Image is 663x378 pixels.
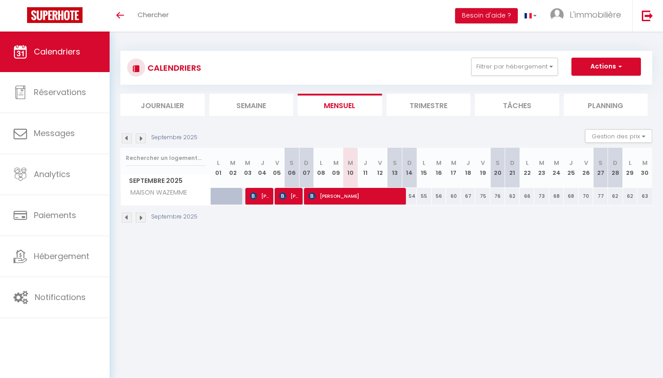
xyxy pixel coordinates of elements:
div: 56 [432,188,447,205]
abbr: V [584,159,588,167]
li: Planning [564,94,648,116]
th: 09 [328,148,343,188]
abbr: S [599,159,603,167]
button: Ouvrir le widget de chat LiveChat [7,4,34,31]
th: 26 [579,148,594,188]
img: Super Booking [27,7,83,23]
th: 17 [446,148,461,188]
th: 15 [417,148,432,188]
th: 11 [358,148,373,188]
span: Analytics [34,169,70,180]
abbr: D [510,159,515,167]
p: Septembre 2025 [151,133,198,142]
th: 16 [432,148,447,188]
th: 21 [505,148,520,188]
span: Calendriers [34,46,80,57]
button: Filtrer par hébergement [471,58,558,76]
abbr: M [554,159,559,167]
abbr: S [393,159,397,167]
span: [PERSON_NAME] [PERSON_NAME] [250,187,270,205]
li: Journalier [120,94,205,116]
div: 68 [549,188,564,205]
div: 63 [637,188,652,205]
abbr: L [320,159,322,167]
img: ... [550,8,564,22]
abbr: D [407,159,412,167]
div: 62 [623,188,638,205]
div: 62 [505,188,520,205]
abbr: L [629,159,631,167]
th: 04 [255,148,270,188]
th: 01 [211,148,226,188]
abbr: J [261,159,264,167]
abbr: J [569,159,573,167]
abbr: D [613,159,617,167]
abbr: D [304,159,308,167]
th: 19 [475,148,490,188]
th: 14 [402,148,417,188]
abbr: V [481,159,485,167]
div: 68 [564,188,579,205]
li: Trimestre [387,94,471,116]
span: [PERSON_NAME] [279,187,299,205]
th: 20 [490,148,505,188]
th: 03 [240,148,255,188]
span: [PERSON_NAME] [308,187,403,205]
li: Semaine [209,94,294,116]
th: 05 [270,148,285,188]
button: Gestion des prix [585,129,652,143]
abbr: S [290,159,294,167]
abbr: M [348,159,353,167]
th: 30 [637,148,652,188]
div: 67 [461,188,476,205]
div: 66 [520,188,534,205]
p: Septembre 2025 [151,213,198,221]
div: 77 [593,188,608,205]
th: 23 [534,148,549,188]
abbr: M [642,159,648,167]
th: 10 [343,148,358,188]
span: Réservations [34,87,86,98]
abbr: L [217,159,220,167]
abbr: V [378,159,382,167]
abbr: M [230,159,235,167]
button: Besoin d'aide ? [455,8,518,23]
th: 07 [299,148,314,188]
span: Septembre 2025 [121,174,211,187]
div: 76 [490,188,505,205]
abbr: L [423,159,425,167]
span: Chercher [138,10,169,19]
div: 54 [402,188,417,205]
li: Tâches [475,94,559,116]
abbr: M [333,159,339,167]
span: Notifications [35,291,86,303]
abbr: J [364,159,367,167]
abbr: J [466,159,470,167]
span: MAISON WAZEMME [122,188,189,198]
div: 73 [534,188,549,205]
abbr: M [245,159,250,167]
th: 25 [564,148,579,188]
abbr: M [436,159,442,167]
span: Hébergement [34,250,89,262]
th: 08 [314,148,329,188]
div: 75 [475,188,490,205]
th: 12 [373,148,387,188]
th: 06 [285,148,299,188]
th: 22 [520,148,534,188]
th: 13 [387,148,402,188]
div: 55 [417,188,432,205]
button: Actions [571,58,641,76]
abbr: V [275,159,279,167]
li: Mensuel [298,94,382,116]
th: 28 [608,148,623,188]
abbr: S [496,159,500,167]
th: 02 [226,148,240,188]
abbr: M [451,159,456,167]
span: L'immobilière [570,9,621,20]
div: 60 [446,188,461,205]
th: 24 [549,148,564,188]
abbr: M [539,159,544,167]
th: 27 [593,148,608,188]
h3: CALENDRIERS [145,58,201,78]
